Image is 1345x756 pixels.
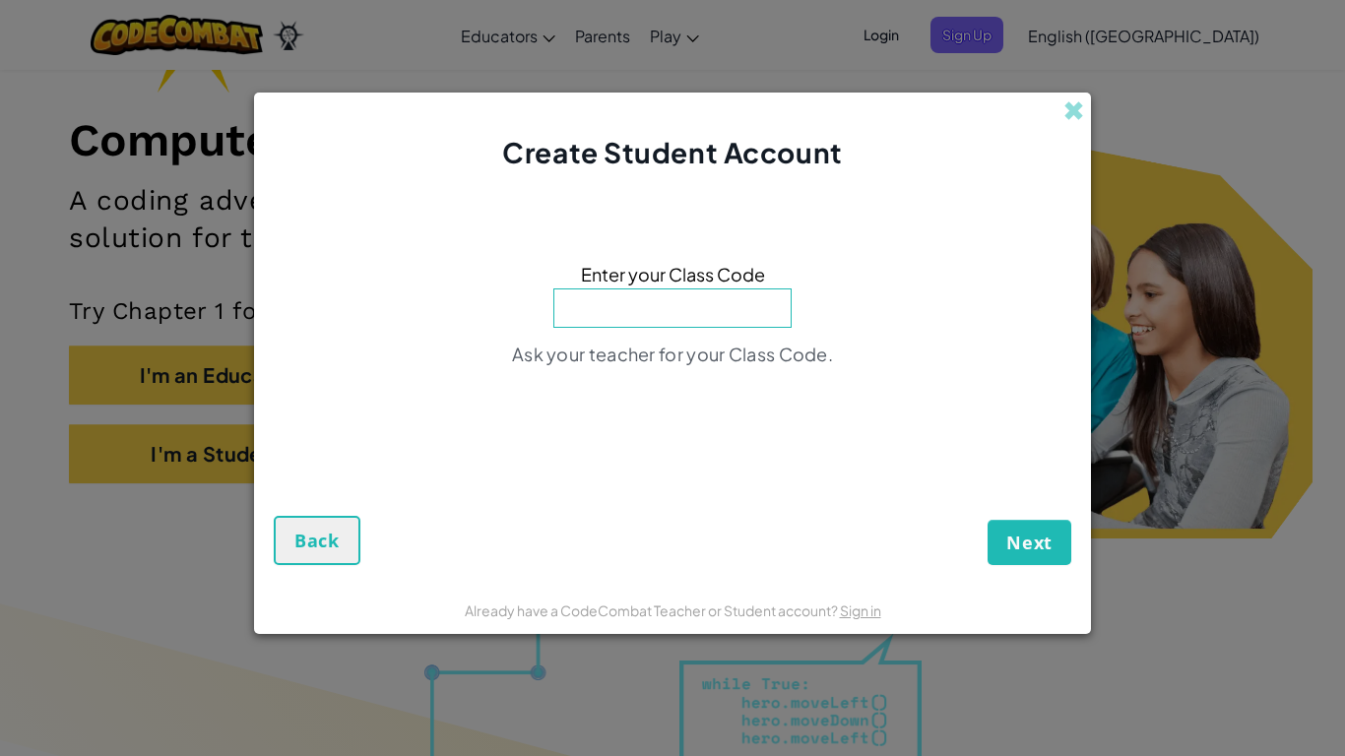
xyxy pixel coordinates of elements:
[581,260,765,288] span: Enter your Class Code
[988,520,1071,565] button: Next
[840,601,881,619] a: Sign in
[1006,531,1053,554] span: Next
[274,516,360,565] button: Back
[502,135,842,169] span: Create Student Account
[465,601,840,619] span: Already have a CodeCombat Teacher or Student account?
[512,343,833,365] span: Ask your teacher for your Class Code.
[294,529,340,552] span: Back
